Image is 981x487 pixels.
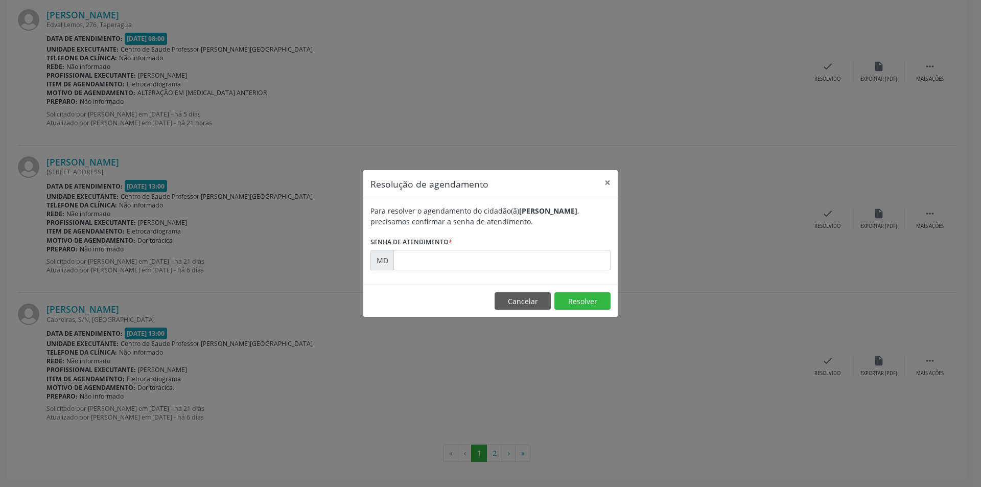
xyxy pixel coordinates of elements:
button: Resolver [554,292,611,310]
b: [PERSON_NAME] [519,206,577,216]
button: Cancelar [495,292,551,310]
button: Close [597,170,618,195]
div: MD [370,250,394,270]
div: Para resolver o agendamento do cidadão(ã) , precisamos confirmar a senha de atendimento. [370,205,611,227]
h5: Resolução de agendamento [370,177,488,191]
label: Senha de atendimento [370,234,452,250]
